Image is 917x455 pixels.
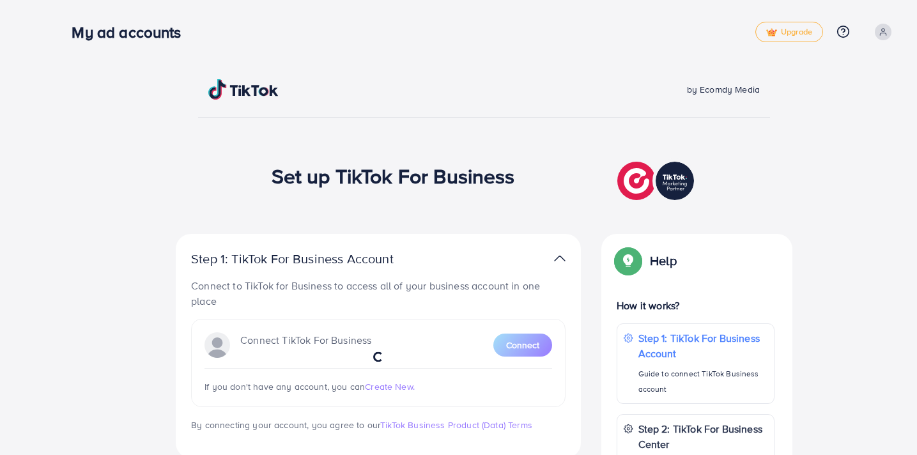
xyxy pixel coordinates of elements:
[191,251,434,266] p: Step 1: TikTok For Business Account
[617,298,774,313] p: How it works?
[617,249,640,272] img: Popup guide
[638,366,767,397] p: Guide to connect TikTok Business account
[72,23,191,42] h3: My ad accounts
[617,158,697,203] img: TikTok partner
[755,22,823,42] a: tickUpgrade
[638,421,767,452] p: Step 2: TikTok For Business Center
[554,249,566,268] img: TikTok partner
[638,330,767,361] p: Step 1: TikTok For Business Account
[208,79,279,100] img: TikTok
[766,27,812,37] span: Upgrade
[687,83,760,96] span: by Ecomdy Media
[650,253,677,268] p: Help
[766,28,777,37] img: tick
[272,164,515,188] h1: Set up TikTok For Business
